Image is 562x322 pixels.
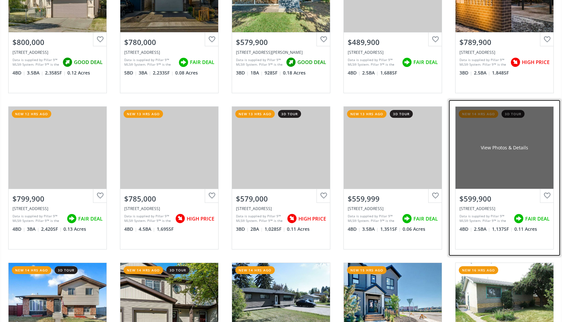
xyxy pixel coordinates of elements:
div: Data is supplied by Pillar 9™ MLS® System. Pillar 9™ is the owner of the copyright in its MLS® Sy... [236,57,283,67]
img: rating icon [65,212,78,225]
div: Data is supplied by Pillar 9™ MLS® System. Pillar 9™ is the owner of the copyright in its MLS® Sy... [12,57,59,67]
span: 2.5 BA [474,70,490,76]
span: FAIR DEAL [190,59,214,66]
div: Data is supplied by Pillar 9™ MLS® System. Pillar 9™ is the owner of the copyright in its MLS® Sy... [459,57,507,67]
span: 3.5 BA [362,226,379,232]
div: Data is supplied by Pillar 9™ MLS® System. Pillar 9™ is the owner of the copyright in its MLS® Sy... [348,57,399,67]
div: Data is supplied by Pillar 9™ MLS® System. Pillar 9™ is the owner of the copyright in its MLS® Sy... [459,214,510,224]
span: GOOD DEAL [297,59,326,66]
span: 3.5 BA [27,70,43,76]
span: 0.13 Acres [63,226,86,232]
span: HIGH PRICE [187,215,214,222]
img: rating icon [284,56,297,69]
span: 3 BD [459,70,472,76]
div: Data is supplied by Pillar 9™ MLS® System. Pillar 9™ is the owner of the copyright in its MLS® Sy... [236,214,284,224]
div: Data is supplied by Pillar 9™ MLS® System. Pillar 9™ is the owner of the copyright in its MLS® Sy... [124,57,175,67]
span: FAIR DEAL [78,215,103,222]
span: 1,848 SF [492,70,509,76]
span: 2.5 BA [474,226,490,232]
span: FAIR DEAL [413,59,438,66]
span: 4 BD [348,70,361,76]
img: rating icon [174,212,187,225]
span: 1,351 SF [380,226,401,232]
div: 295 Coventry Road NE, Calgary, AB T3K 5K5 [236,206,326,211]
div: 164 Edgebrook Rise NW, Calgary, AB T3A 5J6 [12,50,103,55]
img: rating icon [61,56,74,69]
span: GOOD DEAL [74,59,103,66]
a: new 14 hrs ago3d tourView Photos & Details$599,900[STREET_ADDRESS]Data is supplied by Pillar 9™ M... [449,100,560,256]
div: 1862 Cornerstone Boulevard NE #203, Calgary, AB T3N2R4 [348,50,438,55]
span: 5 BD [124,70,137,76]
span: 1,695 SF [157,226,174,232]
span: 4 BD [459,226,472,232]
div: View Photos & Details [481,144,528,151]
div: 156 Cornerbrook Common NE, Calgary, AB T3N1L9 [124,50,214,55]
span: 2,233 SF [153,70,174,76]
div: Data is supplied by Pillar 9™ MLS® System. Pillar 9™ is the owner of the copyright in its MLS® Sy... [348,214,399,224]
span: 3 BD [236,70,249,76]
span: 1,028 SF [265,226,285,232]
span: 3 BD [236,226,249,232]
span: 4 BD [124,226,137,232]
div: $780,000 [124,37,214,47]
span: 4 BD [12,70,25,76]
span: 928 SF [265,70,281,76]
span: HIGH PRICE [522,59,550,66]
span: 0.11 Acres [514,226,537,232]
span: 1 BA [250,70,263,76]
span: 4.5 BA [139,226,155,232]
span: 1,688 SF [380,70,397,76]
img: rating icon [285,212,298,225]
a: new 13 hrs ago3d tour$559,999[STREET_ADDRESS]Data is supplied by Pillar 9™ MLS® System. Pillar 9™... [337,100,449,256]
div: $800,000 [12,37,103,47]
div: $785,000 [124,194,214,204]
span: 2,358 SF [45,70,66,76]
span: 3 BA [27,226,39,232]
a: new 13 hrs ago$785,000[STREET_ADDRESS]Data is supplied by Pillar 9™ MLS® System. Pillar 9™ is the... [113,100,225,256]
img: rating icon [512,212,525,225]
div: 371 Carringvue Grove NW, Calgary, AB T3P 2M2 [12,206,103,211]
span: 0.12 Acres [67,70,90,76]
div: Data is supplied by Pillar 9™ MLS® System. Pillar 9™ is the owner of the copyright in its MLS® Sy... [124,214,172,224]
span: 1,137 SF [492,226,513,232]
a: new 13 hrs ago3d tour$579,000[STREET_ADDRESS]Data is supplied by Pillar 9™ MLS® System. Pillar 9™... [225,100,337,256]
div: 536 Thornhill Place NW, Calgary, AB T2K 2S7 [236,50,326,55]
span: 3 BA [139,70,151,76]
div: $489,900 [348,37,438,47]
span: 2,420 SF [41,226,62,232]
div: 834 81 Street SW, Calgary, AB T3H 6B1 [459,50,550,55]
span: 4 BD [12,226,25,232]
span: FAIR DEAL [525,215,550,222]
span: 0.08 Acres [175,70,198,76]
div: $579,000 [236,194,326,204]
a: new 12 hrs ago$799,900[STREET_ADDRESS]Data is supplied by Pillar 9™ MLS® System. Pillar 9™ is the... [2,100,113,256]
span: 0.18 Acres [283,70,306,76]
span: 0.06 Acres [403,226,425,232]
div: $579,900 [236,37,326,47]
span: 2 BA [250,226,263,232]
div: 3303 21 Avenue SW, Calgary, AB T3E 2R4 [124,206,214,211]
div: $789,900 [459,37,550,47]
span: FAIR DEAL [413,215,438,222]
div: $599,900 [459,194,550,204]
div: 541 Sage Hill Road NW, Calgary, AB T3R 1Y2 [348,206,438,211]
div: $799,900 [12,194,103,204]
span: 0.11 Acres [287,226,310,232]
div: $559,999 [348,194,438,204]
div: 72 Beaconsfield Way NW, Calgary, AB T3K 1X1 [459,206,550,211]
img: rating icon [509,56,522,69]
span: 4 BD [348,226,361,232]
img: rating icon [177,56,190,69]
span: 2.5 BA [362,70,379,76]
div: Data is supplied by Pillar 9™ MLS® System. Pillar 9™ is the owner of the copyright in its MLS® Sy... [12,214,63,224]
img: rating icon [400,212,413,225]
img: rating icon [400,56,413,69]
span: HIGH PRICE [298,215,326,222]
